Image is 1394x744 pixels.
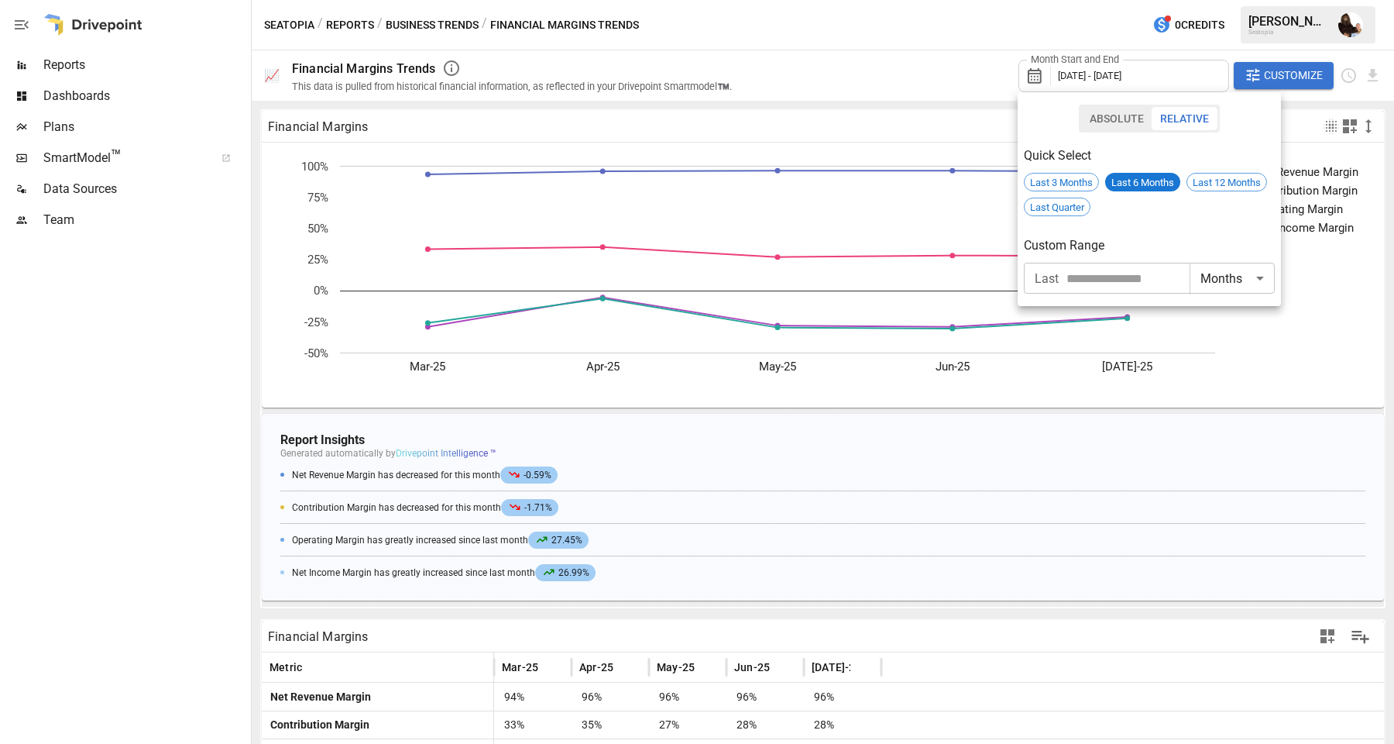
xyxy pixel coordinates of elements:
div: Last 12 Months [1186,173,1267,191]
span: Last [1035,270,1059,288]
span: Last Quarter [1025,201,1090,213]
span: Last 3 Months [1025,177,1098,188]
button: Relative [1152,107,1217,130]
h6: Custom Range [1024,235,1275,257]
button: Absolute [1081,107,1152,130]
h6: Quick Select [1024,145,1275,167]
span: Last 6 Months [1105,177,1180,188]
div: Last 3 Months [1024,173,1099,191]
div: Months [1190,263,1275,294]
span: Last 12 Months [1187,177,1266,188]
div: Last Quarter [1024,198,1090,216]
div: Last 6 Months [1105,173,1180,191]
